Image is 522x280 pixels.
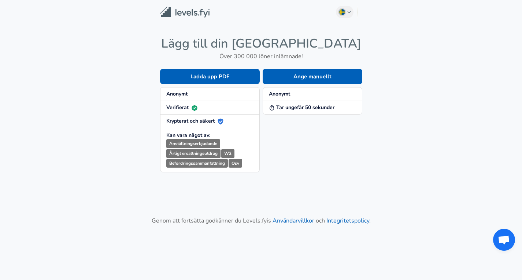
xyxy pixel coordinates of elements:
img: Swedish [339,9,345,15]
small: Osv [229,159,242,168]
h6: Över 300 000 löner inlämnade! [160,51,362,61]
small: Anställningserbjudande [166,139,220,148]
a: Integritetspolicy [326,217,369,225]
small: Befordringssammanfattning [166,159,228,168]
a: Användarvillkor [273,217,314,225]
small: W2 [221,149,234,158]
button: Ange manuellt [263,69,362,84]
strong: Krypterat och säkert [166,117,223,124]
h4: Lägg till din [GEOGRAPHIC_DATA] [160,36,362,51]
button: Ladda upp PDF [160,69,260,84]
strong: Kan vara något av: [166,132,210,139]
strong: Anonymt [269,90,290,97]
small: Årligt ersättningsutdrag [166,149,221,158]
strong: Tar ungefär 50 sekunder [269,104,334,111]
img: Levels.fyi [160,7,210,18]
strong: Anonymt [166,90,188,97]
button: Swedish [336,6,353,18]
strong: Verifierat [166,104,197,111]
div: Öppna chatt [493,229,515,251]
